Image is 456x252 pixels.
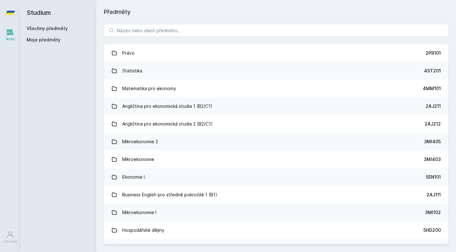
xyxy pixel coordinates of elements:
a: Ekonomie I. 5EN101 [104,168,448,186]
div: Mikroekonomie 2 [122,135,158,148]
div: 5EN101 [426,174,441,180]
div: Study [6,37,15,41]
div: Hospodářské dějiny [122,224,164,237]
a: Matematika pro ekonomy 4MM101 [104,80,448,97]
a: Angličtina pro ekonomická studia 2 (B2/C1) 2AJ212 [104,115,448,133]
div: Angličtina pro ekonomická studia 2 (B2/C1) [122,118,213,130]
div: Mikroekonomie I [122,206,156,219]
a: Statistika 4ST201 [104,62,448,80]
div: 2AJ111 [427,192,441,198]
div: 4ST201 [424,68,441,74]
a: Business English pro středně pokročilé 1 (B1) 2AJ111 [104,186,448,204]
h1: Předměty [104,8,448,16]
a: Angličtina pro ekonomická studia 1 (B2/C1) 2AJ211 [104,97,448,115]
span: Moje předměty [27,37,60,43]
a: Mikroekonomie 2 3MI405 [104,133,448,151]
a: Mikroekonomie 3MI403 [104,151,448,168]
div: 2AJ212 [425,121,441,127]
a: Study [1,25,19,45]
div: 4MM101 [423,85,441,92]
div: Uživatel [3,239,17,244]
a: Právo 2PR101 [104,44,448,62]
div: Mikroekonomie [122,153,154,166]
div: Angličtina pro ekonomická studia 1 (B2/C1) [122,100,212,113]
div: Statistika [122,65,142,77]
div: Právo [122,47,135,59]
div: Ekonomie I. [122,171,146,183]
input: Název nebo ident předmětu… [104,24,448,37]
div: 3MI102 [425,209,441,216]
a: Mikroekonomie I 3MI102 [104,204,448,221]
div: Business English pro středně pokročilé 1 (B1) [122,188,217,201]
div: 3MI403 [424,156,441,163]
div: 2PR101 [426,50,441,56]
div: 3MI405 [424,138,441,145]
a: Hospodářské dějiny 5HD200 [104,221,448,239]
div: Matematika pro ekonomy [122,82,176,95]
div: 5HD200 [423,227,441,233]
div: 2AJ211 [426,103,441,109]
a: Všechny předměty [27,26,68,31]
a: Uživatel [1,228,19,247]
